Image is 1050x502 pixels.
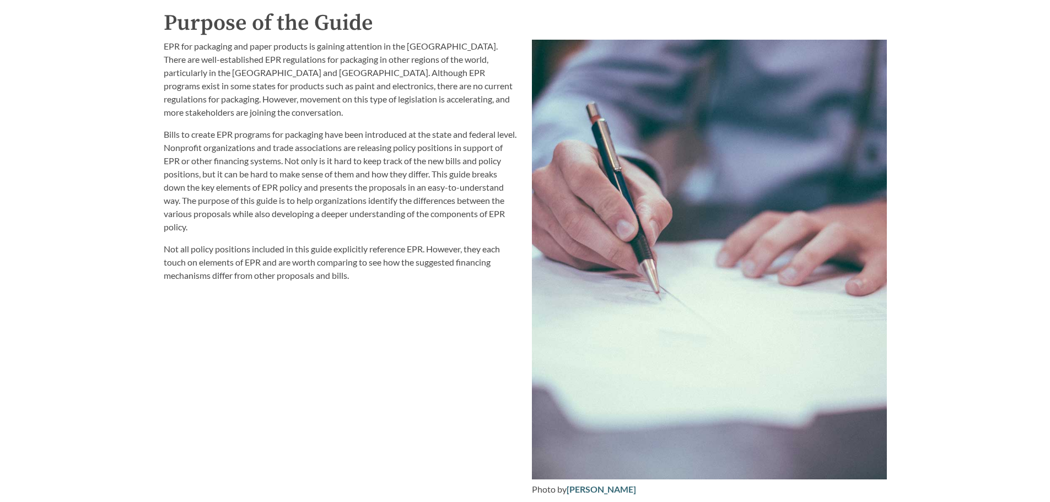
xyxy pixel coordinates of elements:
p: Not all policy positions included in this guide explicitly reference EPR. However, they each touc... [164,242,519,282]
img: man writing on paper [532,40,887,480]
a: [PERSON_NAME] [567,484,636,494]
h2: Purpose of the Guide [164,7,887,40]
p: EPR for packaging and paper products is gaining attention in the [GEOGRAPHIC_DATA]. There are wel... [164,40,519,119]
p: Bills to create EPR programs for packaging have been introduced at the state and federal level. N... [164,128,519,234]
div: Photo by [532,483,887,496]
